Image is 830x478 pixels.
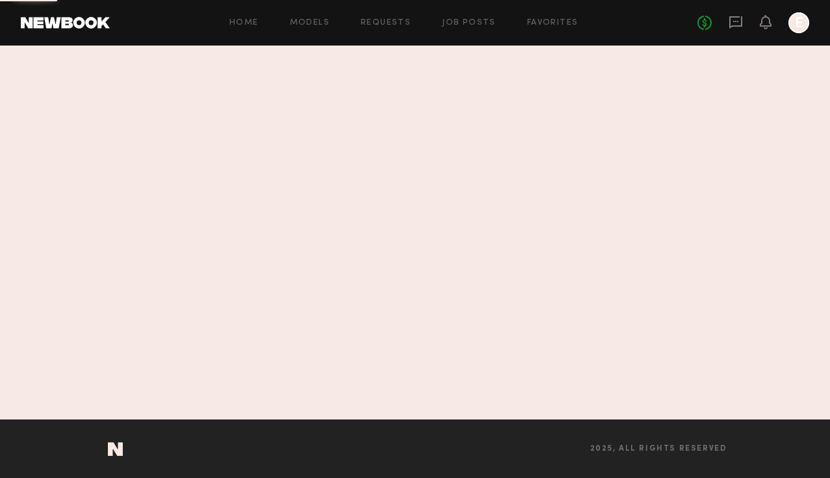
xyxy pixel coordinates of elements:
[788,12,809,33] a: E
[442,19,496,27] a: Job Posts
[290,19,330,27] a: Models
[361,19,411,27] a: Requests
[229,19,259,27] a: Home
[527,19,578,27] a: Favorites
[590,445,727,453] span: 2025, all rights reserved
